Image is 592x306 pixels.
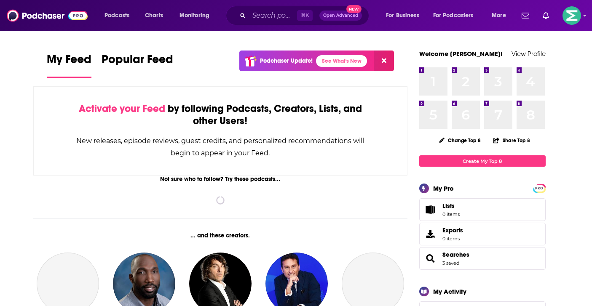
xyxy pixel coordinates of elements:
[179,10,209,21] span: Monitoring
[419,223,546,245] a: Exports
[422,228,439,240] span: Exports
[428,9,486,22] button: open menu
[492,10,506,21] span: More
[297,10,313,21] span: ⌘ K
[433,10,474,21] span: For Podcasters
[534,185,544,191] a: PRO
[7,8,88,24] img: Podchaser - Follow, Share and Rate Podcasts
[442,226,463,234] span: Exports
[386,10,419,21] span: For Business
[33,176,408,183] div: Not sure who to follow? Try these podcasts...
[512,50,546,58] a: View Profile
[102,52,173,78] a: Popular Feed
[76,135,365,159] div: New releases, episode reviews, guest credits, and personalized recommendations will begin to appe...
[563,6,581,25] span: Logged in as LKassela
[47,52,91,78] a: My Feed
[433,184,454,192] div: My Pro
[419,50,503,58] a: Welcome [PERSON_NAME]!
[260,57,313,64] p: Podchaser Update!
[434,135,486,146] button: Change Top 8
[174,9,220,22] button: open menu
[563,6,581,25] button: Show profile menu
[139,9,168,22] a: Charts
[442,211,460,217] span: 0 items
[33,232,408,239] div: ... and these creators.
[419,198,546,221] a: Lists
[316,55,367,67] a: See What's New
[422,253,439,264] a: Searches
[79,102,165,115] span: Activate your Feed
[76,103,365,127] div: by following Podcasts, Creators, Lists, and other Users!
[442,251,469,258] a: Searches
[47,52,91,72] span: My Feed
[433,287,466,295] div: My Activity
[486,9,517,22] button: open menu
[442,202,460,210] span: Lists
[249,9,297,22] input: Search podcasts, credits, & more...
[442,202,455,210] span: Lists
[234,6,377,25] div: Search podcasts, credits, & more...
[419,247,546,270] span: Searches
[419,155,546,167] a: Create My Top 8
[422,204,439,216] span: Lists
[563,6,581,25] img: User Profile
[323,13,358,18] span: Open Advanced
[539,8,552,23] a: Show notifications dropdown
[104,10,129,21] span: Podcasts
[442,260,459,266] a: 3 saved
[99,9,140,22] button: open menu
[534,185,544,192] span: PRO
[346,5,362,13] span: New
[145,10,163,21] span: Charts
[102,52,173,72] span: Popular Feed
[493,132,530,149] button: Share Top 8
[319,11,362,21] button: Open AdvancedNew
[518,8,533,23] a: Show notifications dropdown
[442,236,463,242] span: 0 items
[380,9,430,22] button: open menu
